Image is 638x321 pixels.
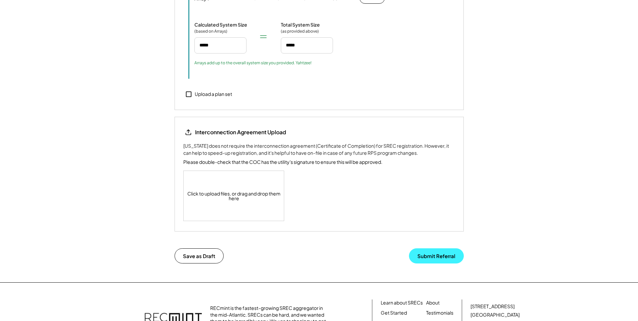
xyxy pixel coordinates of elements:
[281,22,320,28] div: Total System Size
[195,91,232,98] div: Upload a plan set
[194,60,311,66] div: Arrays add up to the overall system size you provided. Yahtzee!
[426,299,440,306] a: About
[195,129,286,136] div: Interconnection Agreement Upload
[194,29,228,34] div: (based on Arrays)
[281,29,319,34] div: (as provided above)
[471,303,515,310] div: [STREET_ADDRESS]
[183,142,455,156] div: [US_STATE] does not require the interconnection agreement (Certificate of Completion) for SREC re...
[381,310,407,316] a: Get Started
[381,299,423,306] a: Learn about SRECs
[175,248,224,263] button: Save as Draft
[183,158,382,166] div: Please double-check that the COC has the utility's signature to ensure this will be approved.
[409,248,464,263] button: Submit Referral
[184,171,285,221] div: Click to upload files, or drag and drop them here
[471,312,520,318] div: [GEOGRAPHIC_DATA]
[426,310,453,316] a: Testimonials
[194,22,247,28] div: Calculated System Size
